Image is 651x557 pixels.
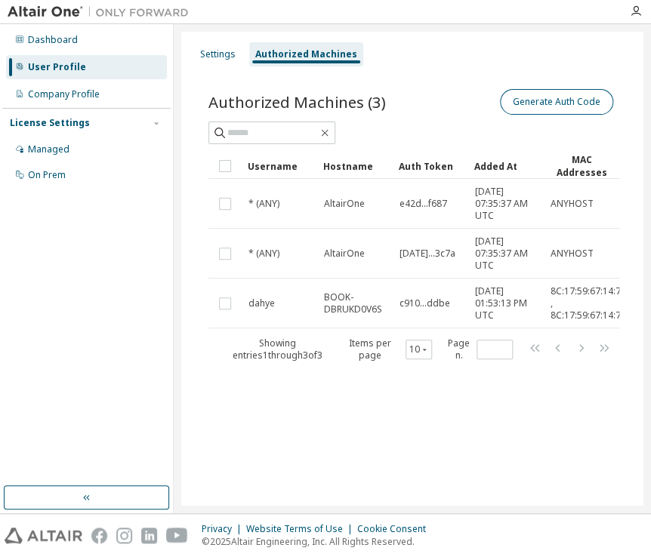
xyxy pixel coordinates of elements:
div: Authorized Machines [255,48,357,60]
span: [DATE]...3c7a [400,248,455,260]
div: Managed [28,143,69,155]
p: © 2025 Altair Engineering, Inc. All Rights Reserved. [202,535,435,548]
span: dahye [248,297,275,309]
div: Dashboard [28,34,78,46]
div: Website Terms of Use [246,523,357,535]
div: User Profile [28,61,86,73]
span: c910...ddbe [400,297,450,309]
span: ANYHOST [551,248,594,260]
span: [DATE] 07:35:37 AM UTC [475,235,537,272]
button: 10 [409,343,428,355]
span: AltairOne [324,198,365,210]
div: MAC Addresses [550,153,613,179]
span: e42d...f687 [400,198,447,210]
span: * (ANY) [248,248,279,260]
img: facebook.svg [91,528,107,543]
img: instagram.svg [116,528,132,543]
img: linkedin.svg [141,528,157,543]
span: ANYHOST [551,198,594,210]
div: Company Profile [28,88,100,100]
span: Page n. [446,337,513,362]
div: Privacy [202,523,246,535]
div: Cookie Consent [357,523,435,535]
img: altair_logo.svg [5,528,82,543]
div: Auth Token [399,154,462,178]
span: Showing entries 1 through 3 of 3 [232,337,322,362]
span: 8C:17:59:67:14:79 , 8C:17:59:67:14:75 [551,285,626,322]
div: Username [248,154,311,178]
span: [DATE] 07:35:37 AM UTC [475,186,537,222]
img: youtube.svg [166,528,188,543]
img: Altair One [8,5,196,20]
span: AltairOne [324,248,365,260]
span: [DATE] 01:53:13 PM UTC [475,285,537,322]
div: On Prem [28,169,66,181]
div: Added At [474,154,538,178]
span: * (ANY) [248,198,279,210]
span: Authorized Machines (3) [208,91,386,112]
div: Settings [200,48,236,60]
div: Hostname [323,154,387,178]
div: License Settings [10,117,90,129]
button: Generate Auth Code [500,89,613,115]
span: Items per page [339,337,432,362]
span: BOOK-DBRUKD0V6S [324,291,386,315]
